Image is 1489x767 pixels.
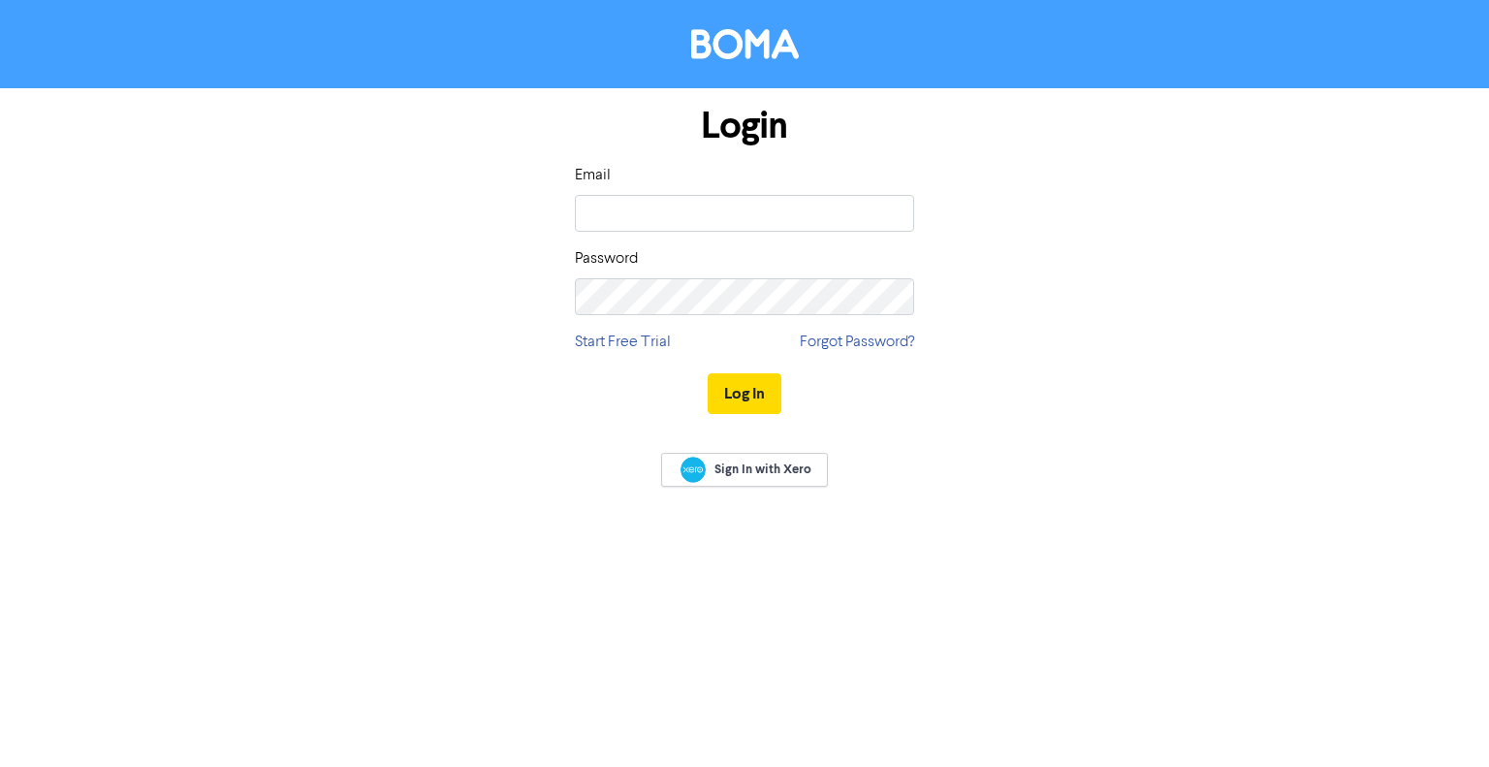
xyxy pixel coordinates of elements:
[575,331,671,354] a: Start Free Trial
[575,247,638,271] label: Password
[714,461,811,478] span: Sign In with Xero
[681,457,706,483] img: Xero logo
[575,104,914,148] h1: Login
[575,164,611,187] label: Email
[800,331,914,354] a: Forgot Password?
[661,453,828,487] a: Sign In with Xero
[708,373,781,414] button: Log In
[691,29,799,59] img: BOMA Logo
